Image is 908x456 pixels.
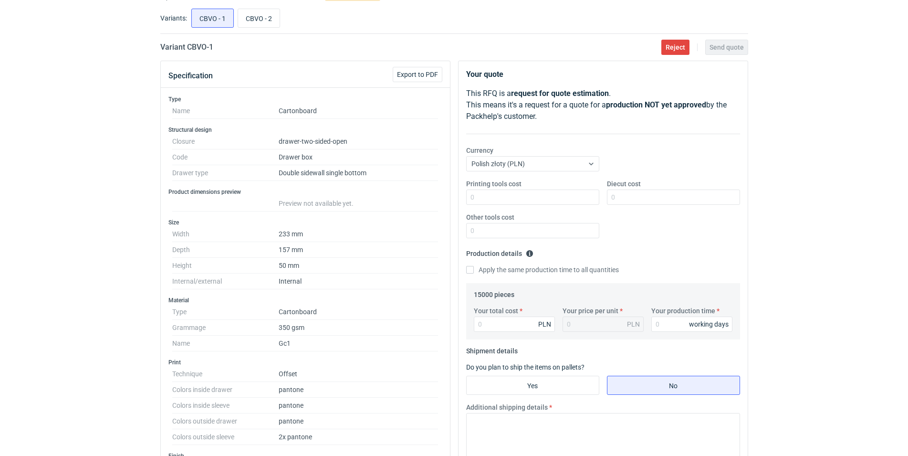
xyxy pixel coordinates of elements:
[279,304,438,320] dd: Cartonboard
[168,297,442,304] h3: Material
[172,414,279,429] dt: Colors outside drawer
[279,103,438,119] dd: Cartonboard
[627,319,640,329] div: PLN
[172,134,279,149] dt: Closure
[168,359,442,366] h3: Print
[172,336,279,351] dt: Name
[474,306,518,316] label: Your total cost
[607,190,740,205] input: 0
[466,70,503,79] strong: Your quote
[172,258,279,274] dt: Height
[172,304,279,320] dt: Type
[168,126,442,134] h3: Structural design
[160,42,213,53] h2: Variant CBVO - 1
[279,274,438,289] dd: Internal
[466,223,599,238] input: 0
[279,320,438,336] dd: 350 gsm
[172,429,279,445] dt: Colors outside sleeve
[279,414,438,429] dd: pantone
[689,319,729,329] div: working days
[606,100,706,109] strong: production NOT yet approved
[466,265,619,275] label: Apply the same production time to all quantities
[238,9,280,28] label: CBVO - 2
[397,71,438,78] span: Export to PDF
[466,403,548,412] label: Additional shipping details
[279,149,438,165] dd: Drawer box
[466,343,518,355] legend: Shipment details
[466,363,584,371] label: Do you plan to ship the items on pallets?
[466,376,599,395] label: Yes
[279,336,438,351] dd: Gc1
[563,306,618,316] label: Your price per unit
[393,67,442,82] button: Export to PDF
[466,146,493,155] label: Currency
[172,366,279,382] dt: Technique
[471,160,525,168] span: Polish złoty (PLN)
[172,242,279,258] dt: Depth
[279,382,438,398] dd: pantone
[279,258,438,274] dd: 50 mm
[474,317,555,332] input: 0
[607,179,641,189] label: Diecut cost
[279,429,438,445] dd: 2x pantone
[705,40,748,55] button: Send quote
[172,103,279,119] dt: Name
[168,95,442,103] h3: Type
[160,13,187,23] label: Variants:
[172,382,279,398] dt: Colors inside drawer
[279,366,438,382] dd: Offset
[168,219,442,226] h3: Size
[279,398,438,414] dd: pantone
[466,179,522,189] label: Printing tools cost
[710,44,744,51] span: Send quote
[279,165,438,181] dd: Double sidewall single bottom
[172,149,279,165] dt: Code
[279,226,438,242] dd: 233 mm
[279,134,438,149] dd: drawer-two-sided-open
[474,287,514,298] legend: 15000 pieces
[607,376,740,395] label: No
[511,89,609,98] strong: request for quote estimation
[172,165,279,181] dt: Drawer type
[172,398,279,414] dt: Colors inside sleeve
[466,212,514,222] label: Other tools cost
[279,200,354,207] span: Preview not available yet.
[651,317,732,332] input: 0
[466,88,740,122] p: This RFQ is a . This means it's a request for a quote for a by the Packhelp's customer.
[168,64,213,87] button: Specification
[466,246,533,257] legend: Production details
[191,9,234,28] label: CBVO - 1
[466,190,599,205] input: 0
[172,320,279,336] dt: Grammage
[168,188,442,196] h3: Product dimensions preview
[279,242,438,258] dd: 157 mm
[172,226,279,242] dt: Width
[666,44,685,51] span: Reject
[651,306,715,316] label: Your production time
[538,319,551,329] div: PLN
[661,40,689,55] button: Reject
[172,274,279,289] dt: Internal/external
